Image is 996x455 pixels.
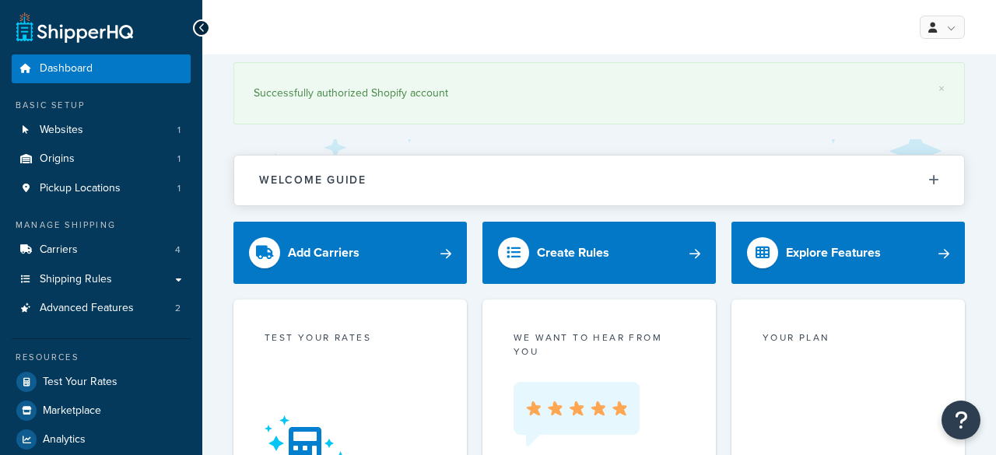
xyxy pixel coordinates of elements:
[43,376,117,389] span: Test Your Rates
[12,265,191,294] a: Shipping Rules
[254,82,945,104] div: Successfully authorized Shopify account
[40,273,112,286] span: Shipping Rules
[43,404,101,418] span: Marketplace
[12,116,191,145] li: Websites
[40,152,75,166] span: Origins
[12,174,191,203] li: Pickup Locations
[12,425,191,453] a: Analytics
[12,294,191,323] a: Advanced Features2
[40,124,83,137] span: Websites
[12,54,191,83] a: Dashboard
[12,397,191,425] a: Marketplace
[12,145,191,173] li: Origins
[12,174,191,203] a: Pickup Locations1
[12,236,191,264] li: Carriers
[12,368,191,396] a: Test Your Rates
[12,99,191,112] div: Basic Setup
[233,222,467,284] a: Add Carriers
[288,242,359,264] div: Add Carriers
[482,222,716,284] a: Create Rules
[175,302,181,315] span: 2
[43,433,86,446] span: Analytics
[40,62,93,75] span: Dashboard
[177,182,181,195] span: 1
[177,124,181,137] span: 1
[12,351,191,364] div: Resources
[12,145,191,173] a: Origins1
[175,243,181,257] span: 4
[12,116,191,145] a: Websites1
[265,331,436,348] div: Test your rates
[731,222,965,284] a: Explore Features
[177,152,181,166] span: 1
[763,331,934,348] div: Your Plan
[12,294,191,323] li: Advanced Features
[786,242,881,264] div: Explore Features
[537,242,609,264] div: Create Rules
[259,174,366,186] h2: Welcome Guide
[40,182,121,195] span: Pickup Locations
[234,156,964,205] button: Welcome Guide
[12,219,191,232] div: Manage Shipping
[942,401,980,439] button: Open Resource Center
[40,302,134,315] span: Advanced Features
[40,243,78,257] span: Carriers
[514,331,685,359] p: we want to hear from you
[938,82,945,95] a: ×
[12,236,191,264] a: Carriers4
